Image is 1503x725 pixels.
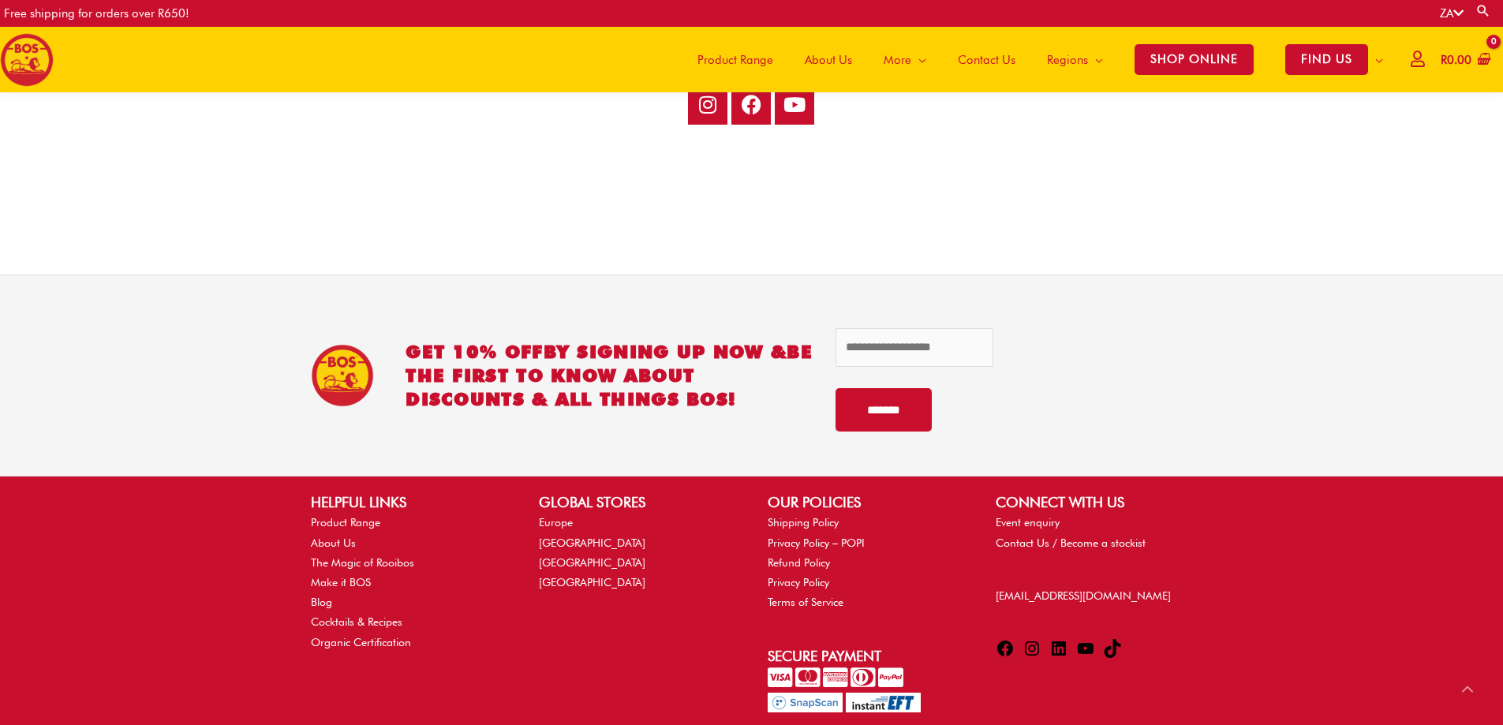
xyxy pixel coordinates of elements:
span: BY SIGNING UP NOW & [544,341,787,362]
a: More [868,27,942,92]
a: About Us [311,536,356,549]
h2: CONNECT WITH US [996,491,1192,513]
a: Privacy Policy – POPI [768,536,865,549]
span: FIND US [1285,44,1368,75]
h2: OUR POLICIES [768,491,964,513]
h2: GLOBAL STORES [539,491,735,513]
a: Terms of Service [768,596,843,608]
span: Regions [1047,36,1088,84]
span: About Us [805,36,852,84]
nav: OUR POLICIES [768,513,964,612]
span: Product Range [697,36,773,84]
a: Shipping Policy [768,516,839,529]
a: Blog [311,596,332,608]
a: Make it BOS [311,576,371,589]
a: Search button [1475,3,1491,18]
bdi: 0.00 [1441,53,1471,67]
img: BOS Ice Tea [311,344,374,407]
a: Europe [539,516,573,529]
span: SHOP ONLINE [1135,44,1254,75]
span: More [884,36,911,84]
a: Product Range [682,27,789,92]
nav: HELPFUL LINKS [311,513,507,652]
span: R [1441,53,1447,67]
img: Pay with InstantEFT [846,693,921,712]
a: Event enquiry [996,516,1060,529]
a: Regions [1031,27,1119,92]
a: About Us [789,27,868,92]
nav: GLOBAL STORES [539,513,735,592]
nav: Site Navigation [670,27,1399,92]
nav: CONNECT WITH US [996,513,1192,552]
img: Pay with SnapScan [768,693,843,712]
a: Contact Us [942,27,1031,92]
a: [EMAIL_ADDRESS][DOMAIN_NAME] [996,589,1171,602]
a: [GEOGRAPHIC_DATA] [539,556,645,569]
a: Privacy Policy [768,576,829,589]
h2: Secure Payment [768,645,964,667]
a: [GEOGRAPHIC_DATA] [539,576,645,589]
a: Contact Us / Become a stockist [996,536,1146,549]
h2: GET 10% OFF be the first to know about discounts & all things BOS! [406,340,813,411]
h2: HELPFUL LINKS [311,491,507,513]
a: View Shopping Cart, empty [1438,43,1491,78]
a: Product Range [311,516,380,529]
a: ZA [1440,6,1464,21]
span: Contact Us [958,36,1015,84]
a: Organic Certification [311,636,411,648]
a: SHOP ONLINE [1119,27,1269,92]
a: [GEOGRAPHIC_DATA] [539,536,645,549]
a: Refund Policy [768,556,830,569]
a: Cocktails & Recipes [311,615,402,628]
a: The Magic of Rooibos [311,556,414,569]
